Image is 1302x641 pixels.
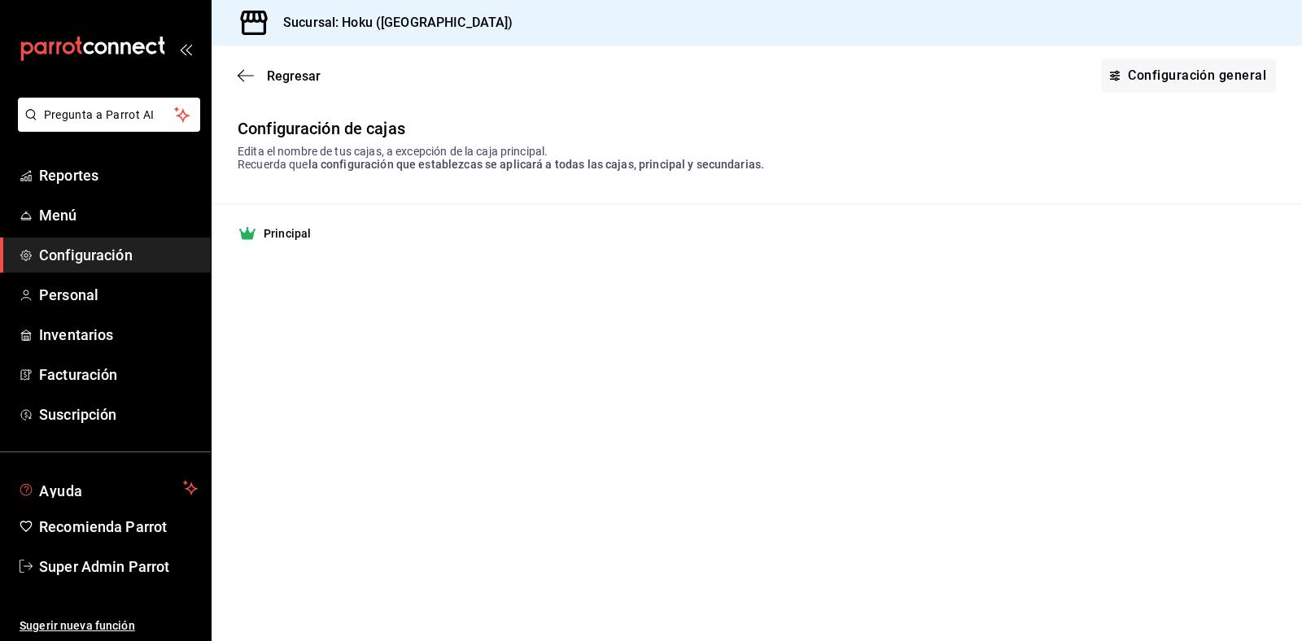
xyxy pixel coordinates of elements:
[1102,59,1276,93] a: Configuración general
[44,107,175,124] span: Pregunta a Parrot AI
[39,556,198,578] span: Super Admin Parrot
[39,204,198,226] span: Menú
[39,244,198,266] span: Configuración
[39,403,198,425] span: Suscripción
[238,119,1276,138] div: Configuración de cajas
[39,164,198,186] span: Reportes
[11,118,200,135] a: Pregunta a Parrot AI
[270,13,513,33] h3: Sucursal: Hoku ([GEOGRAPHIC_DATA])
[264,225,311,242] strong: Principal
[238,145,1276,171] div: Edita el nombre de tus cajas, a excepción de la caja principal. Recuerda que
[179,42,192,55] button: open_drawer_menu
[39,516,198,538] span: Recomienda Parrot
[308,158,765,171] span: la configuración que establezcas se aplicará a todas las cajas, principal y secundarias.
[267,68,321,84] span: Regresar
[238,68,321,84] button: Regresar
[39,478,177,498] span: Ayuda
[39,284,198,306] span: Personal
[39,364,198,386] span: Facturación
[18,98,200,132] button: Pregunta a Parrot AI
[20,617,198,634] span: Sugerir nueva función
[39,324,198,346] span: Inventarios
